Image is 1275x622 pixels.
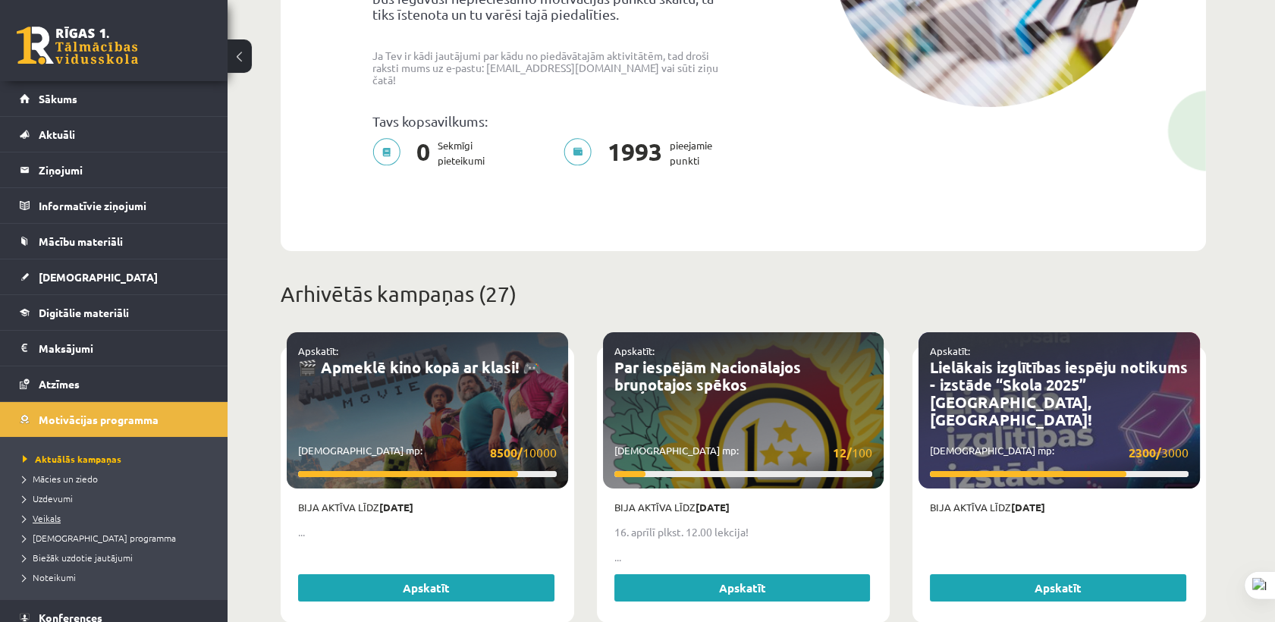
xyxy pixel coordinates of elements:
p: ... [614,549,873,565]
a: Biežāk uzdotie jautājumi [23,551,212,564]
a: Uzdevumi [23,492,212,505]
a: Apskatīt [614,574,871,602]
p: Tavs kopsavilkums: [372,113,732,129]
a: Informatīvie ziņojumi [20,188,209,223]
p: pieejamie punkti [564,138,721,168]
span: [DEMOGRAPHIC_DATA] [39,270,158,284]
p: Bija aktīva līdz [930,500,1189,515]
strong: 2300/ [1129,445,1161,460]
a: Noteikumi [23,570,212,584]
a: Veikals [23,511,212,525]
a: Apskatīt: [298,344,338,357]
p: [DEMOGRAPHIC_DATA] mp: [298,443,557,462]
span: Mācies un ziedo [23,473,98,485]
a: Par iespējām Nacionālajos bruņotajos spēkos [614,357,801,394]
p: Arhivētās kampaņas (27) [281,278,1206,310]
strong: [DATE] [696,501,730,514]
span: Mācību materiāli [39,234,123,248]
a: [DEMOGRAPHIC_DATA] [20,259,209,294]
legend: Informatīvie ziņojumi [39,188,209,223]
a: Mācību materiāli [20,224,209,259]
span: Uzdevumi [23,492,73,504]
p: Sekmīgi pieteikumi [372,138,494,168]
legend: Maksājumi [39,331,209,366]
a: Digitālie materiāli [20,295,209,330]
a: [DEMOGRAPHIC_DATA] programma [23,531,212,545]
span: 0 [409,138,438,168]
a: Motivācijas programma [20,402,209,437]
span: Aktuāli [39,127,75,141]
span: Digitālie materiāli [39,306,129,319]
span: 1993 [600,138,670,168]
span: Sākums [39,92,77,105]
a: Lielākais izglītības iespēju notikums - izstāde “Skola 2025” [GEOGRAPHIC_DATA], [GEOGRAPHIC_DATA]! [930,357,1188,429]
p: ... [298,524,557,540]
span: Biežāk uzdotie jautājumi [23,551,133,564]
a: Maksājumi [20,331,209,366]
a: Sākums [20,81,209,116]
a: Atzīmes [20,366,209,401]
a: Apskatīt: [930,344,970,357]
span: Noteikumi [23,571,76,583]
span: Atzīmes [39,377,80,391]
span: 10000 [490,443,557,462]
strong: 12/ [833,445,852,460]
strong: 8500/ [490,445,523,460]
strong: [DATE] [1011,501,1045,514]
strong: [DATE] [379,501,413,514]
span: Aktuālās kampaņas [23,453,121,465]
strong: 16. aprīlī plkst. 12.00 lekcija! [614,525,749,539]
p: Bija aktīva līdz [298,500,557,515]
span: Motivācijas programma [39,413,159,426]
span: 100 [833,443,872,462]
span: Veikals [23,512,61,524]
p: [DEMOGRAPHIC_DATA] mp: [614,443,873,462]
a: Rīgas 1. Tālmācības vidusskola [17,27,138,64]
span: [DEMOGRAPHIC_DATA] programma [23,532,176,544]
a: Apskatīt [298,574,554,602]
a: Ziņojumi [20,152,209,187]
a: Aktuālās kampaņas [23,452,212,466]
a: 🎬 Apmeklē kino kopā ar klasi! 🎮 [298,357,542,377]
a: Apskatīt: [614,344,655,357]
a: Aktuāli [20,117,209,152]
p: Bija aktīva līdz [614,500,873,515]
a: Apskatīt [930,574,1186,602]
p: Ja Tev ir kādi jautājumi par kādu no piedāvātajām aktivitātēm, tad droši raksti mums uz e-pastu: ... [372,49,732,86]
p: [DEMOGRAPHIC_DATA] mp: [930,443,1189,462]
span: 3000 [1129,443,1189,462]
legend: Ziņojumi [39,152,209,187]
a: Mācies un ziedo [23,472,212,485]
